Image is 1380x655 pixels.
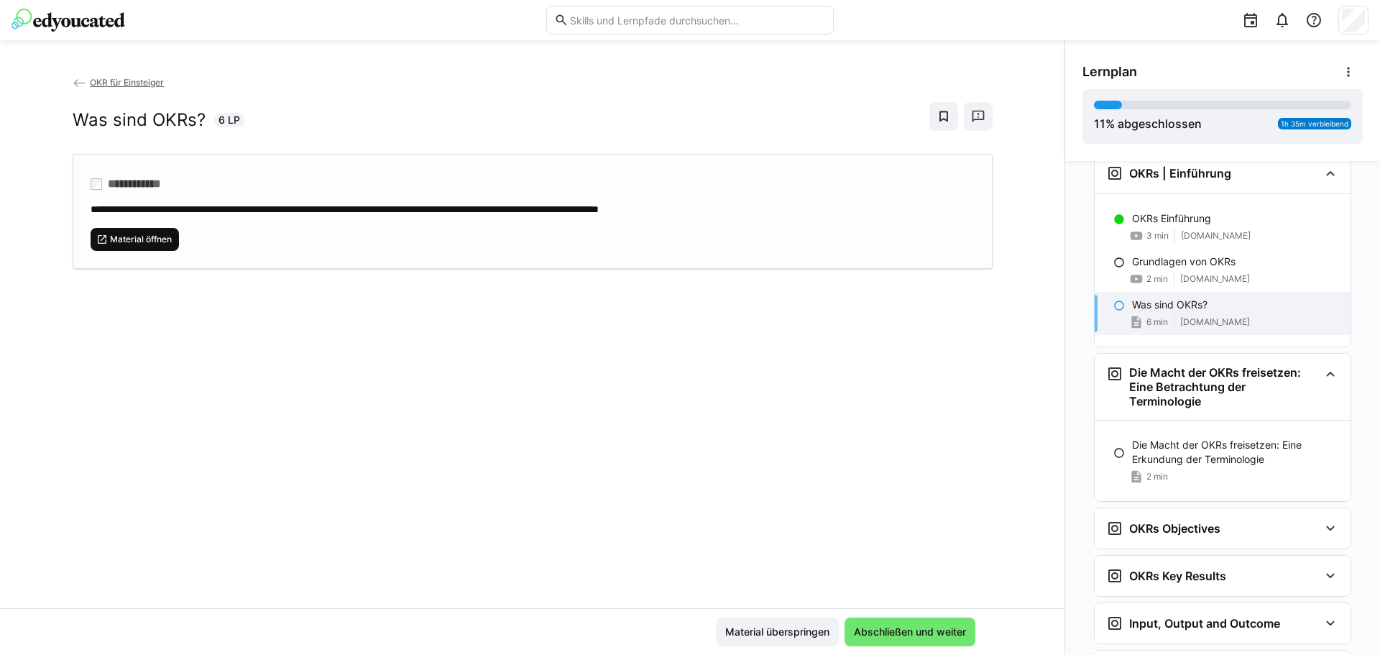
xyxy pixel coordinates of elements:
[1181,230,1251,242] span: [DOMAIN_NAME]
[1146,471,1168,482] span: 2 min
[1180,273,1250,285] span: [DOMAIN_NAME]
[1129,616,1280,631] h3: Input, Output and Outcome
[109,234,173,245] span: Material öffnen
[1132,255,1236,269] p: Grundlagen von OKRs
[1129,166,1231,180] h3: OKRs | Einführung
[1132,438,1339,467] p: Die Macht der OKRs freisetzen: Eine Erkundung der Terminologie
[90,77,164,88] span: OKR für Einsteiger
[1281,119,1348,128] span: 1h 35m verbleibend
[1180,316,1250,328] span: [DOMAIN_NAME]
[1094,115,1202,132] div: % abgeschlossen
[845,618,975,646] button: Abschließen und weiter
[73,109,206,131] h2: Was sind OKRs?
[852,625,968,639] span: Abschließen und weiter
[1146,230,1169,242] span: 3 min
[1146,273,1168,285] span: 2 min
[569,14,826,27] input: Skills und Lernpfade durchsuchen…
[91,228,180,251] button: Material öffnen
[1082,64,1137,80] span: Lernplan
[1129,569,1226,583] h3: OKRs Key Results
[1094,116,1105,131] span: 11
[723,625,832,639] span: Material überspringen
[1146,316,1168,328] span: 6 min
[716,618,839,646] button: Material überspringen
[1132,211,1211,226] p: OKRs Einführung
[1132,298,1207,312] p: Was sind OKRs?
[1129,365,1319,408] h3: Die Macht der OKRs freisetzen: Eine Betrachtung der Terminologie
[218,113,240,127] span: 6 LP
[1129,521,1220,536] h3: OKRs Objectives
[73,77,165,88] a: OKR für Einsteiger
